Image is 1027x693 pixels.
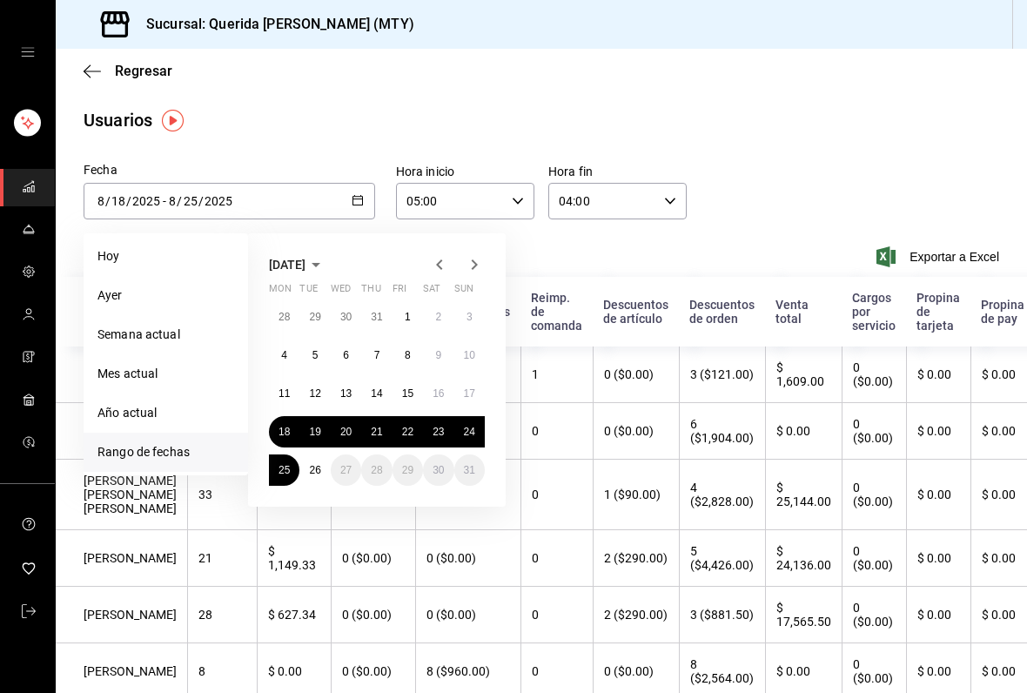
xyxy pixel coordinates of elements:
button: August 11, 2025 [269,378,299,409]
th: $ 24,136.00 [765,530,842,587]
th: 0 ($0.00) [842,530,906,587]
th: 0 [520,403,593,460]
abbr: August 26, 2025 [309,464,320,476]
th: 0 ($0.00) [415,530,520,587]
abbr: August 24, 2025 [464,426,475,438]
abbr: July 28, 2025 [279,311,290,323]
button: August 5, 2025 [299,340,330,371]
button: August 25, 2025 [269,454,299,486]
abbr: August 5, 2025 [312,349,319,361]
button: August 8, 2025 [393,340,423,371]
th: $ 1,609.00 [765,346,842,403]
th: Descuentos de orden [679,277,765,346]
th: 33 [187,460,257,530]
input: Year [204,194,233,208]
th: 21 [187,530,257,587]
button: August 14, 2025 [361,378,392,409]
button: August 21, 2025 [361,416,392,447]
th: 0 [520,460,593,530]
button: Tooltip marker [162,110,184,131]
span: / [126,194,131,208]
th: 1 [520,346,593,403]
th: $ 0.00 [906,346,970,403]
button: August 7, 2025 [361,340,392,371]
button: August 15, 2025 [393,378,423,409]
th: 0 ($0.00) [331,530,415,587]
th: 0 ($0.00) [842,460,906,530]
span: / [105,194,111,208]
button: August 2, 2025 [423,301,453,333]
th: 2 ($290.00) [593,587,679,643]
button: August 19, 2025 [299,416,330,447]
abbr: August 20, 2025 [340,426,352,438]
span: / [177,194,182,208]
abbr: August 28, 2025 [371,464,382,476]
input: Day [111,194,126,208]
button: August 9, 2025 [423,340,453,371]
input: Year [131,194,161,208]
div: Fecha [84,161,375,179]
abbr: August 22, 2025 [402,426,413,438]
th: [PERSON_NAME] [56,530,187,587]
button: August 10, 2025 [454,340,485,371]
abbr: July 29, 2025 [309,311,320,323]
input: Day [183,194,198,208]
abbr: August 8, 2025 [405,349,411,361]
th: Reimp. de comanda [520,277,593,346]
abbr: August 21, 2025 [371,426,382,438]
button: August 28, 2025 [361,454,392,486]
abbr: Wednesday [331,283,351,301]
th: $ 17,565.50 [765,587,842,643]
abbr: August 30, 2025 [433,464,444,476]
button: August 27, 2025 [331,454,361,486]
th: 1 ($90.00) [593,460,679,530]
th: [PERSON_NAME] [56,587,187,643]
th: 0 ($0.00) [842,346,906,403]
abbr: August 27, 2025 [340,464,352,476]
li: Semana actual [84,315,248,354]
button: open drawer [21,45,35,59]
button: August 20, 2025 [331,416,361,447]
button: August 16, 2025 [423,378,453,409]
th: 28 [187,587,257,643]
th: 0 ($0.00) [593,346,679,403]
input: Month [168,194,177,208]
th: Descuentos de artículo [593,277,679,346]
abbr: August 7, 2025 [374,349,380,361]
li: Año actual [84,394,248,433]
th: 0 ($0.00) [331,587,415,643]
abbr: Sunday [454,283,473,301]
button: August 17, 2025 [454,378,485,409]
button: August 4, 2025 [269,340,299,371]
abbr: August 9, 2025 [435,349,441,361]
abbr: August 23, 2025 [433,426,444,438]
li: Rango de fechas [84,433,248,472]
abbr: Saturday [423,283,440,301]
th: [PERSON_NAME] [PERSON_NAME] [PERSON_NAME] [56,460,187,530]
th: Nombre [56,277,187,346]
li: Mes actual [84,354,248,394]
th: $ 0.00 [906,403,970,460]
h3: Sucursal: Querida [PERSON_NAME] (MTY) [132,14,414,35]
div: Usuarios [84,107,152,133]
abbr: August 4, 2025 [281,349,287,361]
button: July 31, 2025 [361,301,392,333]
button: July 30, 2025 [331,301,361,333]
abbr: August 29, 2025 [402,464,413,476]
abbr: August 12, 2025 [309,387,320,400]
abbr: July 30, 2025 [340,311,352,323]
abbr: August 18, 2025 [279,426,290,438]
button: August 26, 2025 [299,454,330,486]
span: - [163,194,166,208]
button: August 6, 2025 [331,340,361,371]
th: 0 [520,530,593,587]
button: August 1, 2025 [393,301,423,333]
abbr: August 1, 2025 [405,311,411,323]
th: 0 ($0.00) [593,403,679,460]
th: $ 1,149.33 [257,530,331,587]
button: Exportar a Excel [880,246,999,267]
abbr: August 3, 2025 [467,311,473,323]
li: Hoy [84,237,248,276]
abbr: August 11, 2025 [279,387,290,400]
button: August 12, 2025 [299,378,330,409]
